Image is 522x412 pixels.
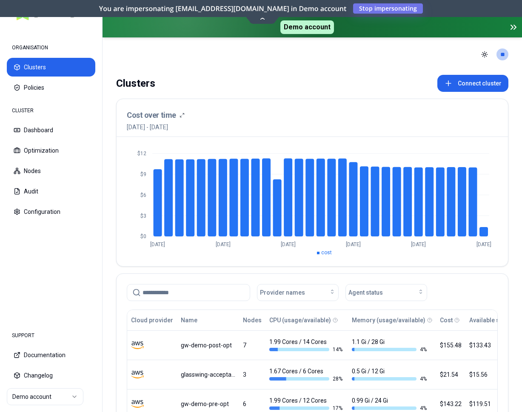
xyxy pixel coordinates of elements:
button: Agent status [345,284,427,301]
button: Name [181,312,197,329]
tspan: [DATE] [150,242,165,247]
tspan: [DATE] [281,242,296,247]
div: ORGANISATION [7,39,95,56]
div: 14 % [269,346,344,353]
div: 1.1 Gi / 28 Gi [352,338,427,353]
button: Configuration [7,202,95,221]
tspan: $6 [140,192,146,198]
div: gw-demo-pre-opt [181,400,235,408]
tspan: [DATE] [216,242,231,247]
div: gw-demo-post-opt [181,341,235,349]
tspan: [DATE] [411,242,426,247]
button: Available savings [469,312,518,329]
div: 1.99 Cores / 14 Cores [269,338,344,353]
div: 4 % [352,346,427,353]
img: aws [131,339,144,352]
button: Cost [440,312,453,329]
tspan: $0 [140,233,146,239]
span: Agent status [348,288,383,297]
button: Provider names [257,284,339,301]
tspan: [DATE] [346,242,361,247]
div: 0.99 Gi / 24 Gi [352,396,427,412]
span: Demo account [280,20,334,34]
div: Clusters [116,75,155,92]
img: aws [131,368,144,381]
tspan: $12 [137,151,146,156]
div: 6 [243,400,262,408]
button: Documentation [7,346,95,364]
button: Nodes [7,162,95,180]
button: Optimization [7,141,95,160]
button: CPU (usage/available) [269,312,331,329]
div: 3 [243,370,262,379]
div: $21.54 [440,370,462,379]
button: Dashboard [7,121,95,139]
div: CLUSTER [7,102,95,119]
div: 1.67 Cores / 6 Cores [269,367,344,382]
div: 4 % [352,405,427,412]
div: 17 % [269,405,344,412]
button: Memory (usage/available) [352,312,425,329]
div: 28 % [269,375,344,382]
button: Connect cluster [437,75,508,92]
tspan: $9 [140,171,146,177]
span: cost [321,250,332,256]
button: Changelog [7,366,95,385]
tspan: $3 [140,213,146,219]
div: 7 [243,341,262,349]
button: Policies [7,78,95,97]
button: Audit [7,182,95,201]
button: Clusters [7,58,95,77]
div: 1.99 Cores / 12 Cores [269,396,344,412]
div: glasswing-acceptance [181,370,235,379]
img: aws [131,398,144,410]
div: $155.48 [440,341,462,349]
span: Provider names [260,288,305,297]
h3: Cost over time [127,109,176,121]
div: 4 % [352,375,427,382]
div: SUPPORT [7,327,95,344]
button: Nodes [243,312,262,329]
button: Cloud provider [131,312,173,329]
span: [DATE] - [DATE] [127,123,185,131]
div: 0.5 Gi / 12 Gi [352,367,427,382]
tspan: [DATE] [476,242,491,247]
div: $143.22 [440,400,462,408]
